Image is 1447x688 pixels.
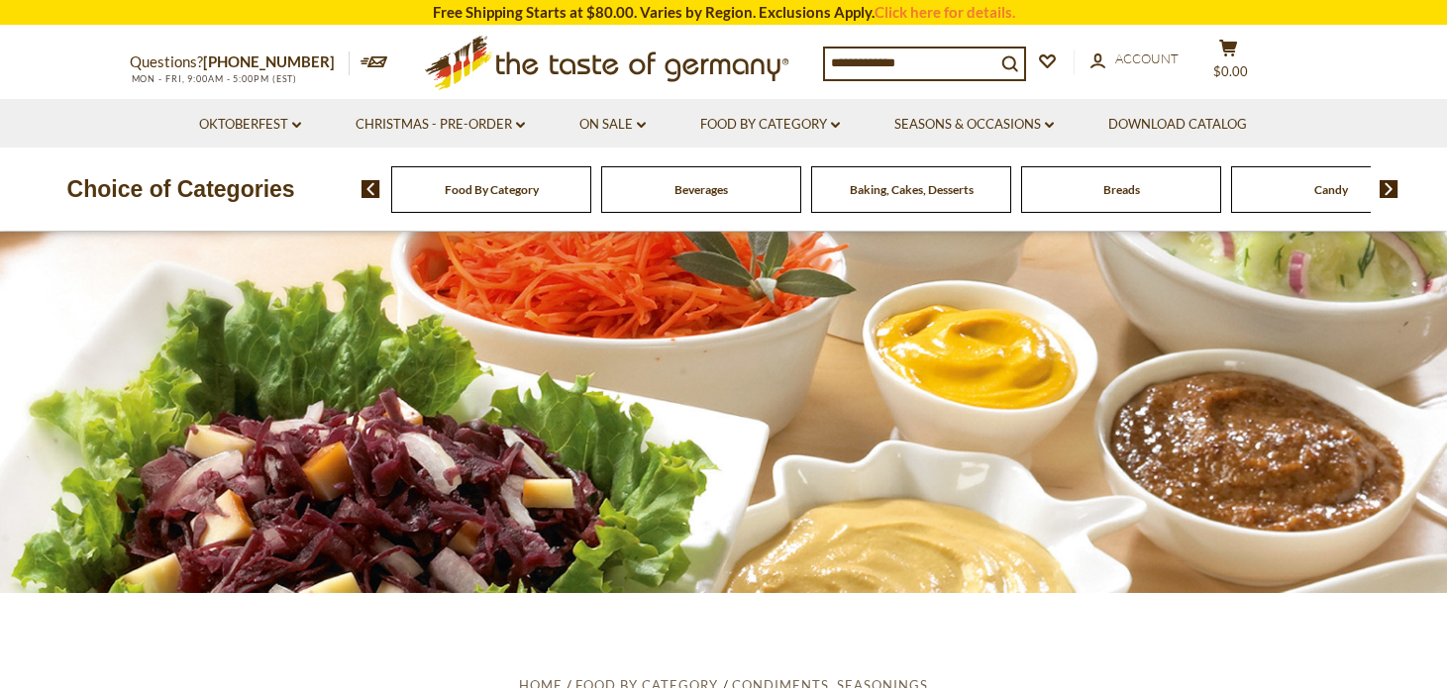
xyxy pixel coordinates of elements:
a: Food By Category [700,114,840,136]
a: On Sale [579,114,646,136]
a: Breads [1103,182,1140,197]
p: Questions? [130,49,350,75]
a: Candy [1314,182,1348,197]
a: Download Catalog [1108,114,1247,136]
button: $0.00 [1199,39,1259,88]
span: MON - FRI, 9:00AM - 5:00PM (EST) [130,73,298,84]
a: Beverages [674,182,728,197]
a: Christmas - PRE-ORDER [356,114,525,136]
a: [PHONE_NUMBER] [203,52,335,70]
a: Oktoberfest [199,114,301,136]
span: Account [1115,50,1179,66]
a: Click here for details. [875,3,1015,21]
a: Seasons & Occasions [894,114,1054,136]
img: previous arrow [362,180,380,198]
a: Food By Category [445,182,539,197]
img: next arrow [1380,180,1398,198]
span: $0.00 [1213,63,1248,79]
a: Baking, Cakes, Desserts [850,182,974,197]
a: Account [1090,49,1179,70]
